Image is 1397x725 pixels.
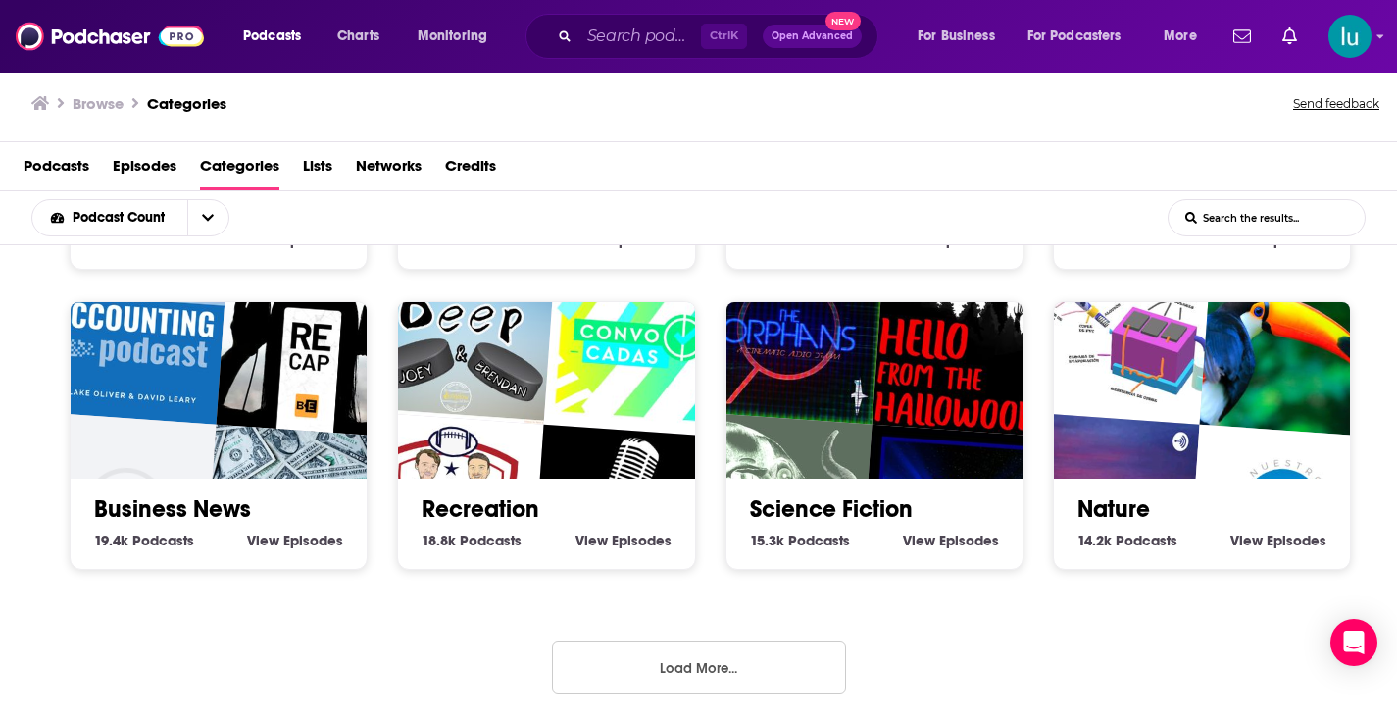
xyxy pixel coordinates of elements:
[1164,23,1197,50] span: More
[903,532,935,549] span: View
[32,211,187,225] button: open menu
[24,150,89,190] a: Podcasts
[694,235,884,426] img: The Orphans
[422,532,456,549] span: 18.8k
[217,247,407,438] img: BTC-ECHO Recap | Top-Stories zu Bitcoin & Kryptowährungen
[1328,15,1372,58] img: User Profile
[445,150,496,190] a: Credits
[247,532,279,549] span: View
[229,21,326,52] button: open menu
[1328,15,1372,58] button: Show profile menu
[544,14,897,59] div: Search podcasts, credits, & more...
[750,494,913,524] a: Science Fiction
[404,21,513,52] button: open menu
[113,150,176,190] a: Episodes
[1150,21,1222,52] button: open menu
[825,12,861,30] span: New
[1023,235,1213,426] img: Prototipo X Filtración De Aguas Grises
[1230,532,1326,549] a: View Nature Episodes
[1274,20,1305,53] a: Show notifications dropdown
[132,532,194,549] span: Podcasts
[772,31,853,41] span: Open Advanced
[575,532,672,549] a: View Recreation Episodes
[939,532,999,549] span: Episodes
[147,94,226,113] a: Categories
[94,494,251,524] a: Business News
[552,641,846,694] button: Load More...
[872,247,1062,438] img: Hello From The Hallowoods
[1077,532,1177,549] a: 14.2k Nature Podcasts
[243,23,301,50] span: Podcasts
[422,532,522,549] a: 18.8k Recreation Podcasts
[701,24,747,49] span: Ctrl K
[39,235,229,426] img: The Accounting Podcast
[750,532,850,549] a: 15.3k Science Fiction Podcasts
[579,21,701,52] input: Search podcasts, credits, & more...
[73,211,172,225] span: Podcast Count
[1015,21,1150,52] button: open menu
[94,532,194,549] a: 19.4k Business News Podcasts
[1267,532,1326,549] span: Episodes
[187,200,228,235] button: open menu
[1116,532,1177,549] span: Podcasts
[1225,20,1259,53] a: Show notifications dropdown
[1027,23,1122,50] span: For Podcasters
[460,532,522,549] span: Podcasts
[612,532,672,549] span: Episodes
[1199,247,1389,438] img: La vida en la naturaleza
[1077,532,1112,549] span: 14.2k
[544,247,734,438] img: Convocadas
[750,532,784,549] span: 15.3k
[903,532,999,549] a: View Science Fiction Episodes
[247,532,343,549] a: View Business News Episodes
[94,532,128,549] span: 19.4k
[337,23,379,50] span: Charts
[918,23,995,50] span: For Business
[788,532,850,549] span: Podcasts
[324,21,391,52] a: Charts
[283,532,343,549] span: Episodes
[763,25,862,48] button: Open AdvancedNew
[904,21,1020,52] button: open menu
[1330,619,1377,666] div: Open Intercom Messenger
[367,235,557,426] img: Pucks Deep
[1328,15,1372,58] span: Logged in as lusodano
[303,150,332,190] a: Lists
[73,94,124,113] h3: Browse
[200,150,279,190] a: Categories
[422,494,539,524] a: Recreation
[418,23,487,50] span: Monitoring
[16,18,204,55] img: Podchaser - Follow, Share and Rate Podcasts
[575,532,608,549] span: View
[31,199,260,236] h2: Choose List sort
[1230,532,1263,549] span: View
[356,150,422,190] a: Networks
[1077,494,1150,524] a: Nature
[1287,90,1385,118] button: Send feedback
